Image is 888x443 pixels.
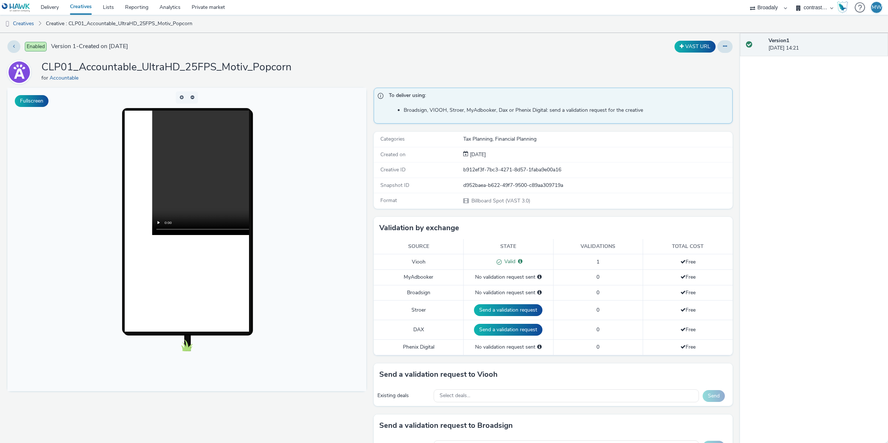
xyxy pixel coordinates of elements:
[377,392,430,399] div: Existing deals
[463,135,732,143] div: Tax Planning, Financial Planning
[680,343,696,350] span: Free
[374,340,464,355] td: Phenix Digital
[537,289,542,296] div: Please select a deal below and click on Send to send a validation request to Broadsign.
[467,343,549,351] div: No validation request sent
[837,1,848,13] img: Hawk Academy
[596,273,599,281] span: 0
[468,151,486,158] span: [DATE]
[41,60,292,74] h1: CLP01_Accountable_UltraHD_25FPS_Motiv_Popcorn
[374,239,464,254] th: Source
[440,393,470,399] span: Select deals...
[474,324,542,336] button: Send a validation request
[374,301,464,320] td: Stroer
[374,254,464,270] td: Viooh
[768,37,789,44] strong: Version 1
[675,41,716,53] button: VAST URL
[374,270,464,285] td: MyAdbooker
[467,273,549,281] div: No validation request sent
[380,135,405,142] span: Categories
[537,273,542,281] div: Please select a deal below and click on Send to send a validation request to MyAdbooker.
[42,15,196,33] a: Creative : CLP01_Accountable_UltraHD_25FPS_Motiv_Popcorn
[467,289,549,296] div: No validation request sent
[374,285,464,300] td: Broadsign
[837,1,851,13] a: Hawk Academy
[703,390,725,402] button: Send
[51,42,128,51] span: Version 1 - Created on [DATE]
[15,95,48,107] button: Fullscreen
[389,92,725,101] span: To deliver using:
[41,74,50,81] span: for
[404,107,729,114] li: Broadsign, VIOOH, Stroer, MyAdbooker, Dax or Phenix Digital: send a validation request for the cr...
[468,151,486,158] div: Creation 29 September 2025, 14:21
[4,20,11,28] img: dooh
[680,306,696,313] span: Free
[596,289,599,296] span: 0
[379,420,513,431] h3: Send a validation request to Broadsign
[680,326,696,333] span: Free
[380,197,397,204] span: Format
[25,42,47,51] span: Enabled
[680,258,696,265] span: Free
[502,258,515,265] span: Valid
[463,182,732,189] div: d952baea-b622-49f7-9500-c89aa309719a
[596,258,599,265] span: 1
[380,166,406,173] span: Creative ID
[464,239,554,254] th: State
[463,166,732,174] div: b912ef3f-7bc3-4271-8d57-1faba9e00a16
[471,197,530,204] span: Billboard Spot (VAST 3.0)
[380,151,406,158] span: Created on
[596,343,599,350] span: 0
[596,326,599,333] span: 0
[673,41,717,53] div: Duplicate the creative as a VAST URL
[50,74,81,81] a: Accountable
[596,306,599,313] span: 0
[379,222,459,234] h3: Validation by exchange
[474,304,542,316] button: Send a validation request
[380,182,409,189] span: Snapshot ID
[379,369,498,380] h3: Send a validation request to Viooh
[768,37,882,52] div: [DATE] 14:21
[537,343,542,351] div: Please select a deal below and click on Send to send a validation request to Phenix Digital.
[7,68,34,75] a: Accountable
[643,239,733,254] th: Total cost
[553,239,643,254] th: Validations
[2,3,30,12] img: undefined Logo
[374,320,464,340] td: DAX
[872,2,882,13] div: MW
[680,273,696,281] span: Free
[680,289,696,296] span: Free
[9,61,30,83] img: Accountable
